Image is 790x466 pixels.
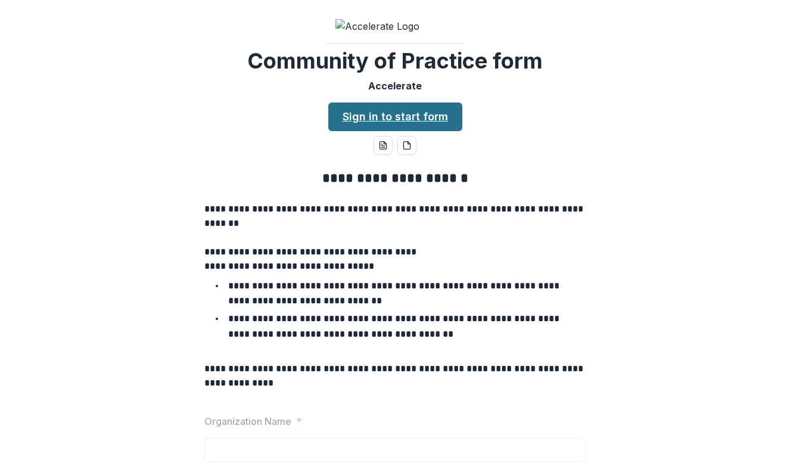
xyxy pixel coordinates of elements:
h2: Community of Practice form [247,48,543,74]
p: Organization Name [204,414,291,428]
img: Accelerate Logo [335,19,455,33]
button: word-download [374,136,393,155]
a: Sign in to start form [328,102,462,131]
button: pdf-download [397,136,416,155]
p: Accelerate [368,79,422,93]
